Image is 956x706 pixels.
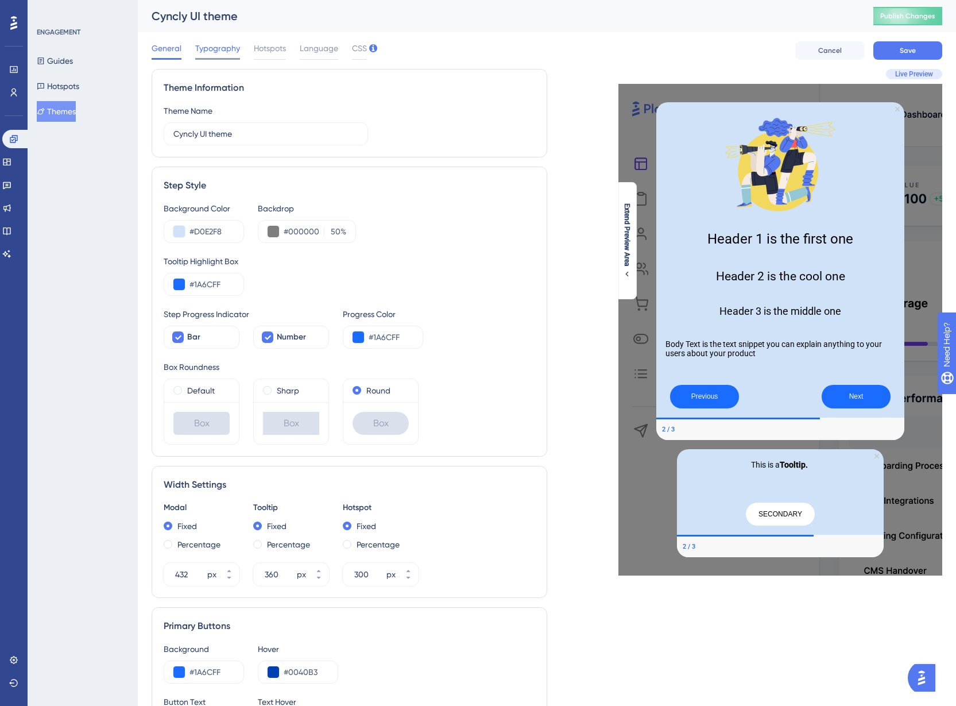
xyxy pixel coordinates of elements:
div: Footer [656,419,904,440]
span: Need Help? [27,3,72,17]
h1: Header 1 is the first one [665,231,895,247]
button: px [219,574,239,586]
div: Cyncly UI theme [152,8,845,24]
div: Width Settings [164,478,535,492]
button: px [219,563,239,574]
button: Publish Changes [873,7,942,25]
input: % [328,225,340,238]
div: Backdrop [258,202,356,215]
p: Body Text is the text snippet you can explain anything to your users about your product [665,340,895,358]
p: This is a [686,458,874,472]
button: px [308,574,329,586]
label: Fixed [177,519,197,533]
span: Hotspots [254,41,286,55]
div: Box [263,412,319,435]
label: Sharp [277,384,299,398]
div: Theme Information [164,81,535,95]
span: Language [300,41,338,55]
span: Bar [187,330,200,344]
div: Close Preview [874,454,879,458]
button: SECONDARY [746,503,815,526]
div: Background Color [164,202,244,215]
input: px [175,568,205,581]
label: Default [187,384,215,398]
div: ENGAGEMENT [37,28,80,37]
label: % [324,225,346,238]
label: Round [366,384,390,398]
span: Save [900,46,916,55]
label: Percentage [357,538,400,551]
div: Progress Color [343,307,423,321]
label: Fixed [357,519,376,533]
iframe: UserGuiding AI Assistant Launcher [908,661,942,695]
div: Background [164,642,244,656]
span: General [152,41,181,55]
div: Tooltip [253,501,329,515]
span: Cancel [818,46,842,55]
div: px [386,568,396,581]
div: px [207,568,216,581]
div: Step Progress Indicator [164,307,329,321]
button: Themes [37,101,76,122]
button: Guides [37,51,73,71]
div: Theme Name [164,104,212,118]
div: Step 2 of 3 [683,542,695,551]
button: Previous [670,385,739,408]
div: Close Preview [895,107,900,111]
button: px [398,563,419,574]
div: Tooltip Highlight Box [164,254,535,268]
b: Tooltip. [780,460,808,469]
div: Primary Buttons [164,619,535,633]
button: Cancel [795,41,864,60]
div: Step 2 of 3 [662,425,675,434]
button: Extend Preview Area [618,203,636,278]
h3: Header 3 is the middle one [665,305,895,317]
label: Percentage [267,538,310,551]
span: CSS [352,41,367,55]
span: Publish Changes [880,11,935,21]
span: Extend Preview Area [622,203,632,265]
label: Percentage [177,538,220,551]
div: Box [353,412,409,435]
span: Typography [195,41,240,55]
button: px [308,563,329,574]
div: Modal [164,501,239,515]
span: Live Preview [895,70,933,79]
h2: Header 2 is the cool one [665,269,895,283]
div: Box [173,412,230,435]
input: px [265,568,295,581]
span: Number [277,330,306,344]
div: Footer [677,537,884,557]
div: Box Roundness [164,360,535,374]
button: px [398,574,419,586]
button: Save [873,41,942,60]
input: px [354,568,384,581]
input: Theme Name [173,128,358,140]
img: Modal Media [723,107,838,222]
div: Step Style [164,179,535,192]
button: Next [822,385,891,408]
div: px [297,568,306,581]
div: Hover [258,642,338,656]
label: Fixed [267,519,287,533]
button: Hotspots [37,76,79,97]
div: Hotspot [343,501,419,515]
